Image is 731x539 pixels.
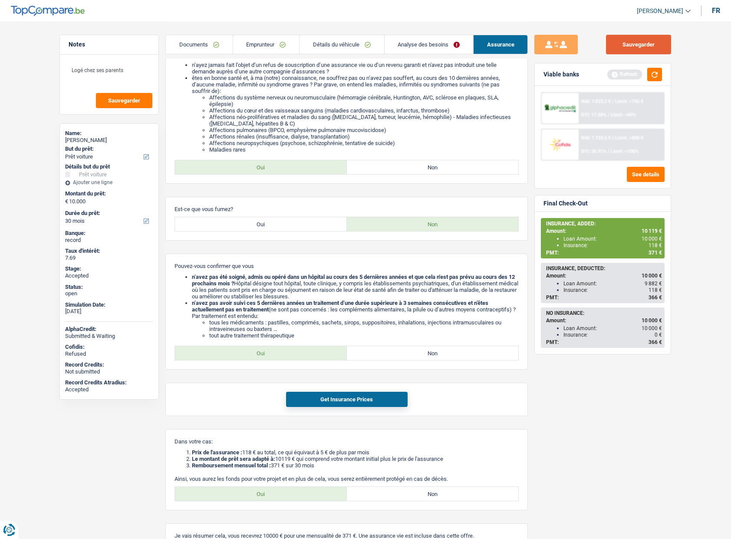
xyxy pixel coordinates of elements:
[175,438,519,445] p: Dans votre cas:
[543,200,588,207] div: Final Check-Out
[563,325,662,331] div: Loan Amount:
[192,75,519,153] li: êtes en bonne santé et, à ma (notre) connaissance, ne souffrez pas ou n’avez pas souffert, au cou...
[630,4,691,18] a: [PERSON_NAME]
[209,94,519,107] li: Affections du système nerveux ou neuromusculaire (hémorragie cérébrale, Huntington, AVC, sclérose...
[581,99,611,104] span: NAI: 1 823,2 €
[649,294,662,301] span: 366 €
[65,272,153,279] div: Accepted
[65,361,153,368] div: Record Credits:
[642,273,662,279] span: 10 000 €
[649,339,662,345] span: 366 €
[192,456,519,462] li: 10119 € qui comprend votre montant initial plus le prix de l'assurance
[612,99,614,104] span: /
[546,273,662,279] div: Amount:
[209,107,519,114] li: Affections du cœur et des vaisseaux sanguins (maladies cardiovasculaires, infarctus, thrombose)
[608,112,609,118] span: /
[65,190,151,197] label: Montant du prêt:
[175,346,347,360] label: Oui
[347,160,519,174] label: Non
[65,333,153,340] div: Submitted & Waiting
[192,456,275,462] b: Le montant de prêt sera adapté à:
[546,339,662,345] div: PMT:
[712,7,720,15] div: fr
[192,449,242,456] b: Prix de l'assurance :
[209,114,519,127] li: Affections néo-prolifératives et maladies du sang ([MEDICAL_DATA], tumeur, leucémie, hémophilie) ...
[607,69,642,79] div: Refresh
[581,135,611,141] span: NAI: 1 733,6 €
[642,236,662,242] span: 10 000 €
[642,317,662,324] span: 10 000 €
[192,300,488,313] b: n’avez pas avoir suivi ces 5 dernières années un traitement d’une durée supérieure à 3 semaines c...
[543,71,579,78] div: Viable banks
[546,250,662,256] div: PMT:
[65,284,153,291] div: Status:
[65,379,153,386] div: Record Credits Atradius:
[65,248,153,255] div: Taux d'intérêt:
[209,140,519,146] li: Affections neuropsychiques (psychose, schizophrénie, tentative de suicide)
[563,287,662,293] div: Insurance:
[65,130,153,137] div: Name:
[175,263,519,269] p: Pouvez-vous confirmer que vous
[65,301,153,308] div: Simulation Date:
[649,250,662,256] span: 371 €
[192,462,519,469] li: 371 € sur 30 mois
[175,532,519,539] p: Je vais résumer cela, vous recevrez 10000 € pour une mensualité de 371 €. Une assurance vie est i...
[192,274,515,287] b: n’avez pas été soigné, admis ou opéré dans un hôpital au cours des 5 dernières années et que cela...
[65,179,153,185] div: Ajouter une ligne
[286,392,408,407] button: Get Insurance Prices
[209,127,519,133] li: Affections pulmonaires (BPCO, emphysème pulmonaire mucoviscidose)
[649,242,662,248] span: 118 €
[642,325,662,331] span: 10 000 €
[65,210,151,217] label: Durée du prêt:
[655,332,662,338] span: 0 €
[96,93,152,108] button: Sauvegarder
[544,136,576,152] img: Cofidis
[546,310,662,316] div: NO INSURANCE:
[347,346,519,360] label: Non
[385,35,473,54] a: Analyse des besoins
[175,160,347,174] label: Oui
[563,236,662,242] div: Loan Amount:
[65,344,153,351] div: Cofidis:
[611,112,636,118] span: Limit: <60%
[563,242,662,248] div: Insurance:
[108,98,140,103] span: Sauvegarder
[65,265,153,272] div: Stage:
[166,35,232,54] a: Documents
[581,149,606,154] span: DTI: 26.91%
[192,274,519,300] li: Hôpital désigne tout hôpital, toute clinique, y compris les établissements psychiatriques, d'un é...
[69,41,150,48] h5: Notes
[581,112,606,118] span: DTI: 17.58%
[637,7,683,15] span: [PERSON_NAME]
[11,6,85,16] img: TopCompare Logo
[192,449,519,456] li: 118 € au total, ce qui équivaut à 5 € de plus par mois
[65,308,153,315] div: [DATE]
[347,487,519,501] label: Non
[192,462,271,469] b: Remboursement mensuel total :
[65,351,153,357] div: Refused
[209,133,519,140] li: Affections rénales (insuffisance, dialyse, transplantation)
[606,35,671,54] button: Sauvegarder
[175,206,519,212] p: Est-ce que vous fumez?
[175,217,347,231] label: Oui
[347,217,519,231] label: Non
[544,103,576,113] img: AlphaCredit
[65,198,68,205] span: €
[627,167,665,182] button: See details
[65,237,153,244] div: record
[65,137,153,144] div: [PERSON_NAME]
[608,149,609,154] span: /
[192,300,519,339] li: (ne sont pas concernés : les compléments alimentaires, la pilule ou d’autres moyens contraceptifs...
[209,146,519,153] li: Maladies rares
[546,317,662,324] div: Amount:
[65,163,153,170] div: Détails but du prêt
[175,476,519,482] p: Ainsi, vous aurez les fonds pour votre projet et en plus de cela, vous serez entièrement protégé ...
[645,281,662,287] span: 9 882 €
[65,255,153,261] div: 7.69
[300,35,384,54] a: Détails du véhicule
[209,319,519,332] li: tous les médicaments : pastilles, comprimés, sachets, sirops, suppositoires, inhalations, injecti...
[175,487,347,501] label: Oui
[65,386,153,393] div: Accepted
[615,99,643,104] span: Limit: >750 €
[65,230,153,237] div: Banque:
